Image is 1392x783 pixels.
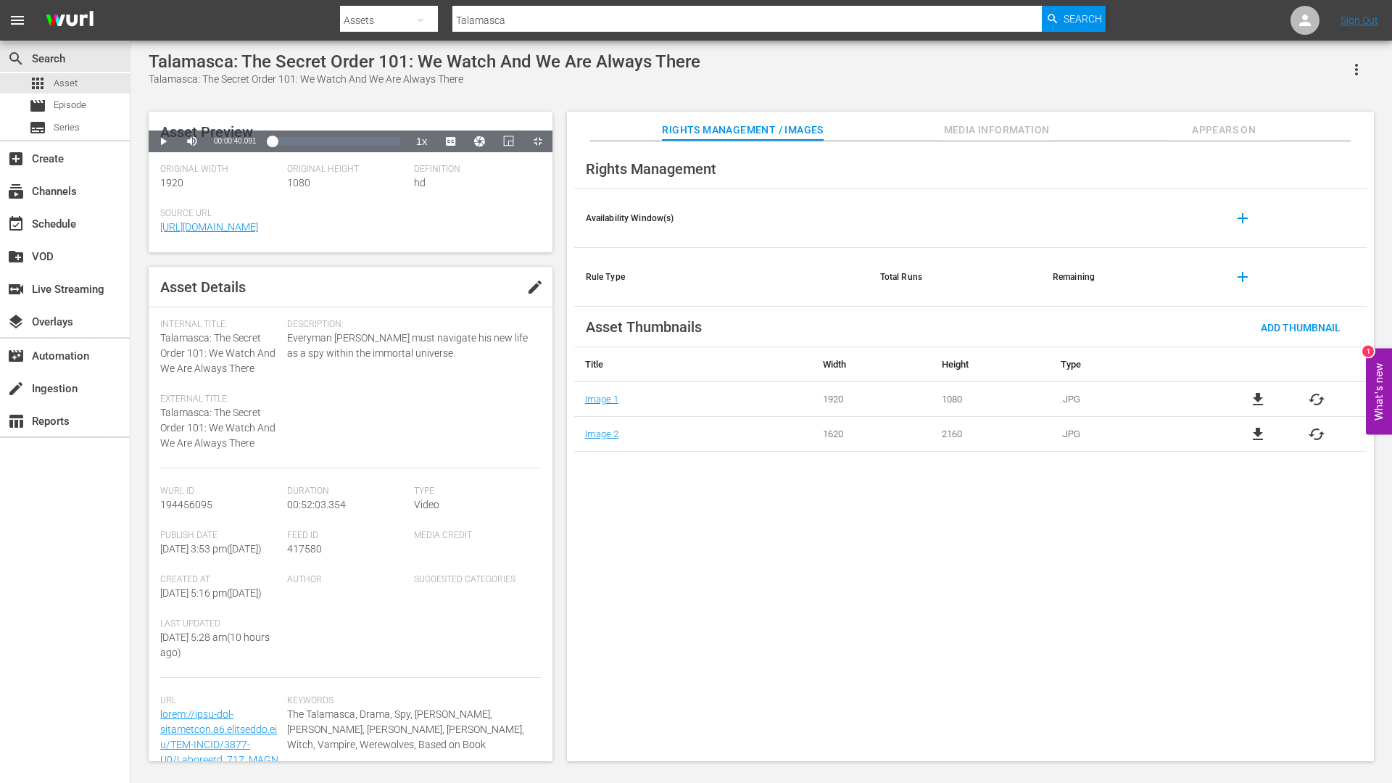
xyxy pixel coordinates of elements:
th: Type [1050,347,1209,382]
img: ans4CAIJ8jUAAAAAAAAAAAAAAAAAAAAAAAAgQb4GAAAAAAAAAAAAAAAAAAAAAAAAJMjXAAAAAAAAAAAAAAAAAAAAAAAAgAT5G... [35,4,104,38]
span: Url [160,695,280,707]
button: Captions [436,130,465,152]
span: 1920 [160,177,183,188]
span: Keywords [287,695,534,707]
span: Everyman [PERSON_NAME] must navigate his new life as a spy within the immortal universe. [287,331,534,361]
button: Exit Fullscreen [523,130,552,152]
button: Add Thumbnail [1249,314,1352,340]
span: Series [54,120,80,135]
a: [URL][DOMAIN_NAME] [160,221,258,233]
div: 1 [1362,346,1374,357]
span: Original Width [160,164,280,175]
span: Last Updated [160,618,280,630]
td: 1080 [931,382,1050,417]
div: Progress Bar [270,137,399,146]
span: Search [1064,6,1102,32]
span: Source Url [160,208,534,220]
span: Duration [287,486,407,497]
span: 1080 [287,177,310,188]
span: Create [7,150,25,167]
span: [DATE] 5:16 pm ( [DATE] ) [160,587,262,599]
th: Remaining [1041,248,1214,307]
span: Asset Thumbnails [586,318,702,336]
span: Video [414,499,439,510]
span: Asset Details [160,278,246,296]
span: Channels [7,183,25,200]
span: External Title: [160,394,280,405]
button: add [1225,201,1260,236]
a: file_download [1249,391,1267,408]
button: cached [1308,391,1325,408]
span: Suggested Categories [414,574,534,586]
span: 194456095 [160,499,212,510]
span: Asset [54,76,78,91]
span: Asset Preview [160,123,253,141]
span: Series [29,119,46,136]
span: Description: [287,319,534,331]
span: Created At [160,574,280,586]
button: Open Feedback Widget [1366,349,1392,435]
span: Live Streaming [7,281,25,298]
td: .JPG [1050,382,1209,417]
span: [DATE] 5:28 am ( 10 hours ago ) [160,631,270,658]
span: The Talamasca, Drama, Spy, [PERSON_NAME], [PERSON_NAME], [PERSON_NAME], [PERSON_NAME], Witch, Vam... [287,707,534,753]
span: Asset [29,75,46,92]
button: Mute [178,130,207,152]
button: Picture-in-Picture [494,130,523,152]
span: Author [287,574,407,586]
span: Search [7,50,25,67]
div: Talamasca: The Secret Order 101: We Watch And We Are Always There [149,51,700,72]
a: Image 1 [585,394,618,405]
span: edit [526,278,544,296]
span: 00:52:03.354 [287,499,346,510]
button: Playback Rate [407,130,436,152]
td: 1920 [812,382,931,417]
th: Height [931,347,1050,382]
button: Search [1042,6,1106,32]
td: .JPG [1050,417,1209,452]
div: Talamasca: The Secret Order 101: We Watch And We Are Always There [149,72,700,87]
th: Total Runs [869,248,1041,307]
span: menu [9,12,26,29]
span: Wurl Id [160,486,280,497]
span: Media Credit [414,530,534,542]
span: Episode [54,98,86,112]
a: file_download [1249,426,1267,443]
th: Availability Window(s) [574,189,869,248]
span: add [1234,268,1251,286]
span: Rights Management / Images [662,121,823,139]
span: Talamasca: The Secret Order 101: We Watch And We Are Always There [160,407,275,449]
span: Rights Management [586,160,716,178]
span: Schedule [7,215,25,233]
button: Jump To Time [465,130,494,152]
span: Add Thumbnail [1249,322,1352,333]
span: add [1234,210,1251,227]
button: cached [1308,426,1325,443]
a: Image 2 [585,428,618,439]
span: hd [414,177,426,188]
span: Media Information [942,121,1051,139]
span: Type [414,486,534,497]
th: Width [812,347,931,382]
span: Publish Date [160,530,280,542]
span: Reports [7,413,25,430]
th: Title [574,347,812,382]
span: Original Height [287,164,407,175]
span: Internal Title: [160,319,280,331]
span: create [7,380,25,397]
a: Sign Out [1341,14,1378,26]
button: Play [149,130,178,152]
span: Definition [414,164,534,175]
span: Talamasca: The Secret Order 101: We Watch And We Are Always There [160,332,275,374]
span: Appears On [1169,121,1278,139]
span: [DATE] 3:53 pm ( [DATE] ) [160,543,262,555]
button: edit [518,270,552,304]
span: Episode [29,97,46,115]
th: Rule Type [574,248,869,307]
button: add [1225,260,1260,294]
span: Overlays [7,313,25,331]
span: Feed ID [287,530,407,542]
